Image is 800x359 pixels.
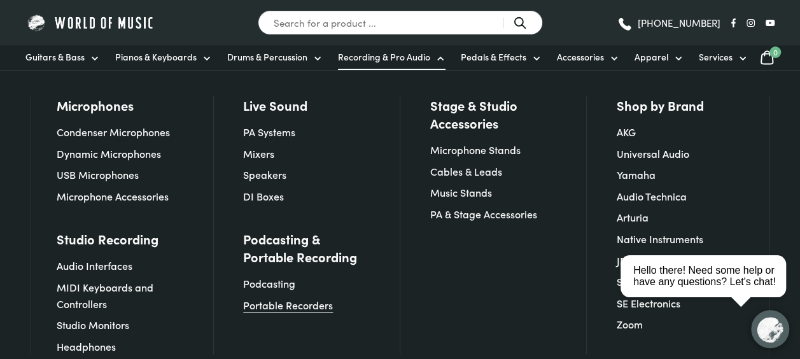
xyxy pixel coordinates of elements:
a: Arturia [617,210,649,224]
a: Mixers [243,146,274,160]
span: Pedals & Effects [461,50,526,64]
a: Headphones [57,339,116,353]
a: MIDI Keyboards and Controllers [57,280,153,311]
span: Guitars & Bass [25,50,85,64]
a: Music Stands [430,185,492,199]
a: Yamaha [617,167,656,181]
input: Search for a product ... [258,10,543,35]
span: Accessories [557,50,604,64]
a: Universal Audio [617,146,689,160]
a: PA Systems [243,125,295,139]
a: Audio Interfaces [57,258,132,272]
a: Podcasting [243,276,295,290]
a: Podcasting & Portable Recording [243,230,370,265]
a: Condenser Microphones [57,125,170,139]
a: Microphones [57,96,134,114]
span: [PHONE_NUMBER] [638,18,720,27]
a: Microphone Accessories [57,189,169,203]
a: Live Sound [243,96,307,114]
span: Drums & Percussion [227,50,307,64]
a: Dynamic Microphones [57,146,161,160]
img: World of Music [25,13,156,32]
a: Microphone Stands [430,143,521,157]
a: Studio Recording [57,230,158,248]
a: Portable Recorders [243,298,333,312]
span: Services [699,50,733,64]
a: Studio Monitors [57,318,129,332]
span: Apparel [635,50,668,64]
a: AKG [617,125,636,139]
a: Speakers [243,167,286,181]
a: Stage & Studio Accessories [430,96,557,132]
span: Pianos & Keyboards [115,50,197,64]
span: Recording & Pro Audio [338,50,430,64]
span: 0 [769,46,781,58]
a: DI Boxes [243,189,284,203]
a: Audio Technica [617,189,687,203]
iframe: Chat with our support team [615,219,800,359]
a: USB Microphones [57,167,139,181]
a: Shop by Brand [617,96,704,114]
a: [PHONE_NUMBER] [617,13,720,32]
a: PA & Stage Accessories [430,207,537,221]
a: Cables & Leads [430,164,502,178]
